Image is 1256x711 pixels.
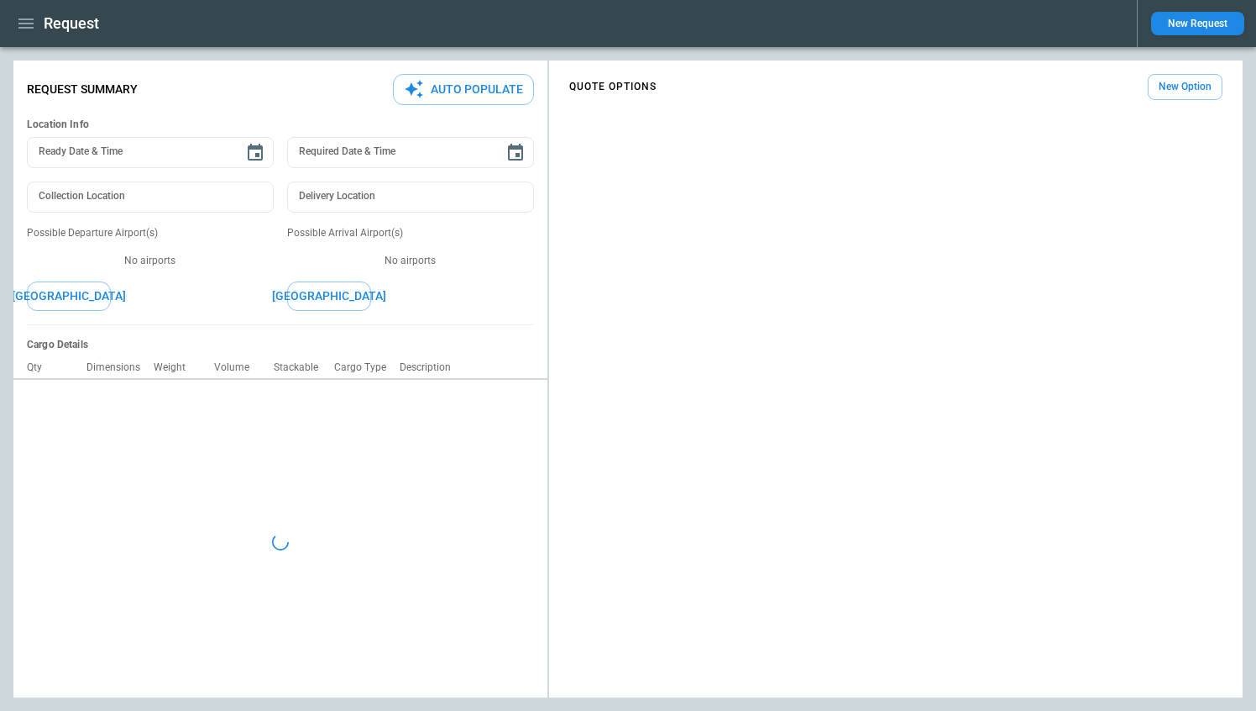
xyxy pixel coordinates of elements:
[27,339,534,351] h6: Cargo Details
[1151,12,1244,35] button: New Request
[569,83,657,91] h4: QUOTE OPTIONS
[27,282,111,311] button: [GEOGRAPHIC_DATA]
[1148,74,1222,100] button: New Option
[393,74,534,105] button: Auto Populate
[44,13,99,34] h1: Request
[274,361,332,374] p: Stackable
[86,361,154,374] p: Dimensions
[27,226,274,240] p: Possible Departure Airport(s)
[287,254,534,268] p: No airports
[154,361,199,374] p: Weight
[27,118,534,131] h6: Location Info
[27,254,274,268] p: No airports
[238,136,272,170] button: Choose date
[400,361,464,374] p: Description
[549,67,1243,107] div: scrollable content
[499,136,532,170] button: Choose date
[287,226,534,240] p: Possible Arrival Airport(s)
[214,361,263,374] p: Volume
[334,361,400,374] p: Cargo Type
[27,361,55,374] p: Qty
[287,282,371,311] button: [GEOGRAPHIC_DATA]
[27,82,138,97] p: Request Summary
